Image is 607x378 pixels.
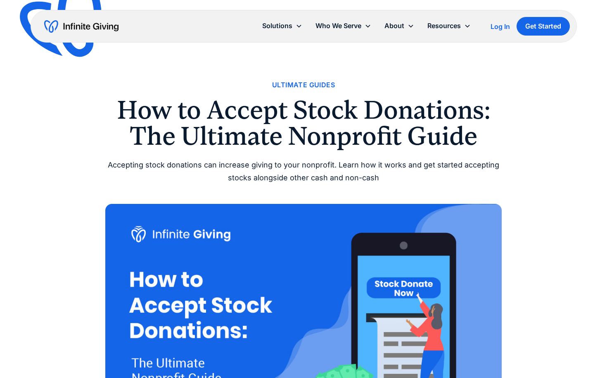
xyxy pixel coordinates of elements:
[491,23,510,30] div: Log In
[262,20,292,31] div: Solutions
[105,159,502,184] div: Accepting stock donations can increase giving to your nonprofit. Learn how it works and get start...
[309,17,378,35] div: Who We Serve
[256,17,309,35] div: Solutions
[517,17,570,36] a: Get Started
[44,20,119,33] a: home
[491,22,510,31] a: Log In
[421,17,477,35] div: Resources
[378,17,421,35] div: About
[384,20,404,31] div: About
[272,79,335,91] a: Ultimate Guides
[105,97,502,149] h1: How to Accept Stock Donations: The Ultimate Nonprofit Guide
[427,20,461,31] div: Resources
[315,20,361,31] div: Who We Serve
